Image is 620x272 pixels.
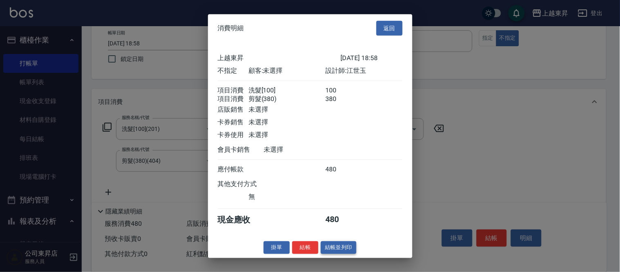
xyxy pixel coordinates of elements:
[325,86,356,95] div: 100
[218,86,248,95] div: 項目消費
[264,241,290,254] button: 掛單
[218,54,341,63] div: 上越東昇
[325,165,356,174] div: 480
[248,67,325,75] div: 顧客: 未選擇
[218,106,248,114] div: 店販銷售
[325,214,356,225] div: 480
[325,67,402,75] div: 設計師: 江世玉
[376,20,403,36] button: 返回
[248,95,325,103] div: 剪髮(380)
[218,180,280,189] div: 其他支付方式
[218,131,248,139] div: 卡券使用
[218,214,264,225] div: 現金應收
[218,67,248,75] div: 不指定
[218,118,248,127] div: 卡券銷售
[218,24,244,32] span: 消費明細
[341,54,403,63] div: [DATE] 18:58
[248,106,325,114] div: 未選擇
[248,193,325,201] div: 無
[264,146,341,154] div: 未選擇
[321,241,356,254] button: 結帳並列印
[292,241,318,254] button: 結帳
[218,146,264,154] div: 會員卡銷售
[248,86,325,95] div: 洗髮[100]
[248,131,325,139] div: 未選擇
[218,95,248,103] div: 項目消費
[248,118,325,127] div: 未選擇
[325,95,356,103] div: 380
[218,165,248,174] div: 應付帳款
